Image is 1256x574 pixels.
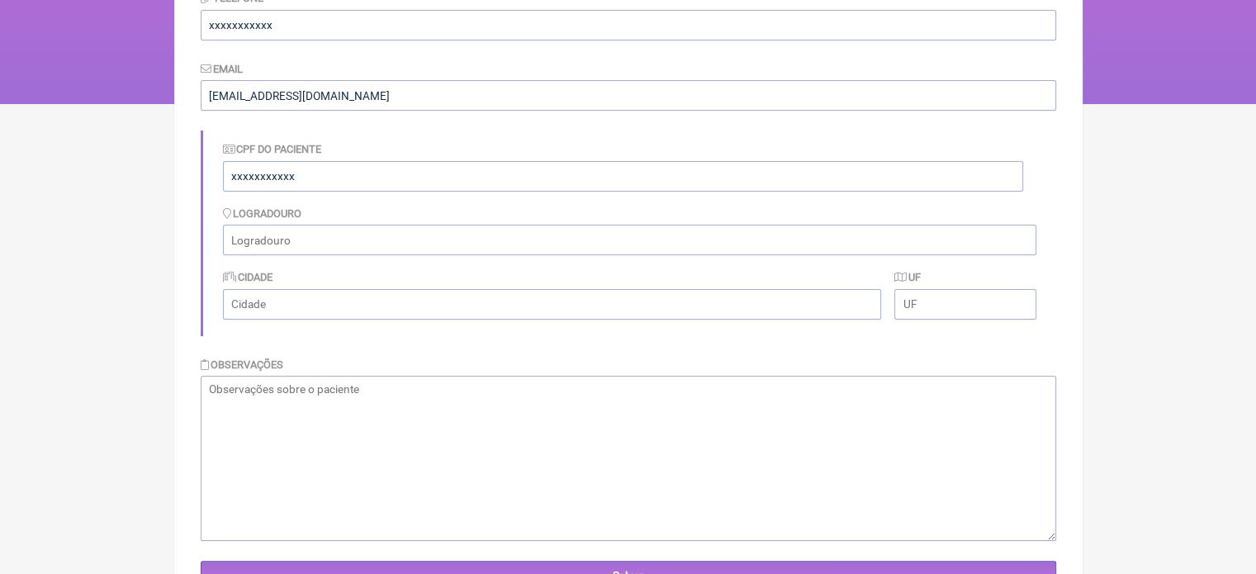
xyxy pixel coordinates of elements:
[223,143,322,155] label: CPF do Paciente
[201,10,1056,40] input: 21 9124 2137
[894,271,921,283] label: UF
[201,358,284,371] label: Observações
[223,225,1036,255] input: Logradouro
[223,271,273,283] label: Cidade
[201,80,1056,111] input: paciente@email.com
[223,161,1023,192] input: Identificação do Paciente
[223,289,882,320] input: Cidade
[223,207,302,220] label: Logradouro
[201,63,244,75] label: Email
[894,289,1036,320] input: UF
